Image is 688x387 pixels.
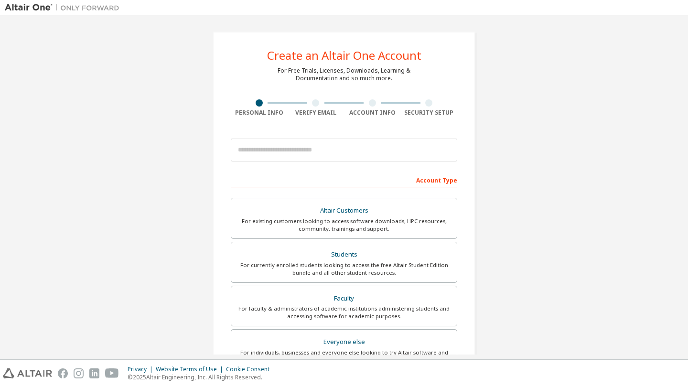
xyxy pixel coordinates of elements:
[58,368,68,378] img: facebook.svg
[237,248,451,261] div: Students
[105,368,119,378] img: youtube.svg
[288,109,344,117] div: Verify Email
[237,292,451,305] div: Faculty
[237,217,451,233] div: For existing customers looking to access software downloads, HPC resources, community, trainings ...
[226,365,275,373] div: Cookie Consent
[74,368,84,378] img: instagram.svg
[3,368,52,378] img: altair_logo.svg
[237,305,451,320] div: For faculty & administrators of academic institutions administering students and accessing softwa...
[89,368,99,378] img: linkedin.svg
[278,67,410,82] div: For Free Trials, Licenses, Downloads, Learning & Documentation and so much more.
[344,109,401,117] div: Account Info
[5,3,124,12] img: Altair One
[128,365,156,373] div: Privacy
[237,204,451,217] div: Altair Customers
[231,172,457,187] div: Account Type
[128,373,275,381] p: © 2025 Altair Engineering, Inc. All Rights Reserved.
[401,109,458,117] div: Security Setup
[156,365,226,373] div: Website Terms of Use
[267,50,421,61] div: Create an Altair One Account
[237,349,451,364] div: For individuals, businesses and everyone else looking to try Altair software and explore our prod...
[231,109,288,117] div: Personal Info
[237,335,451,349] div: Everyone else
[237,261,451,277] div: For currently enrolled students looking to access the free Altair Student Edition bundle and all ...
